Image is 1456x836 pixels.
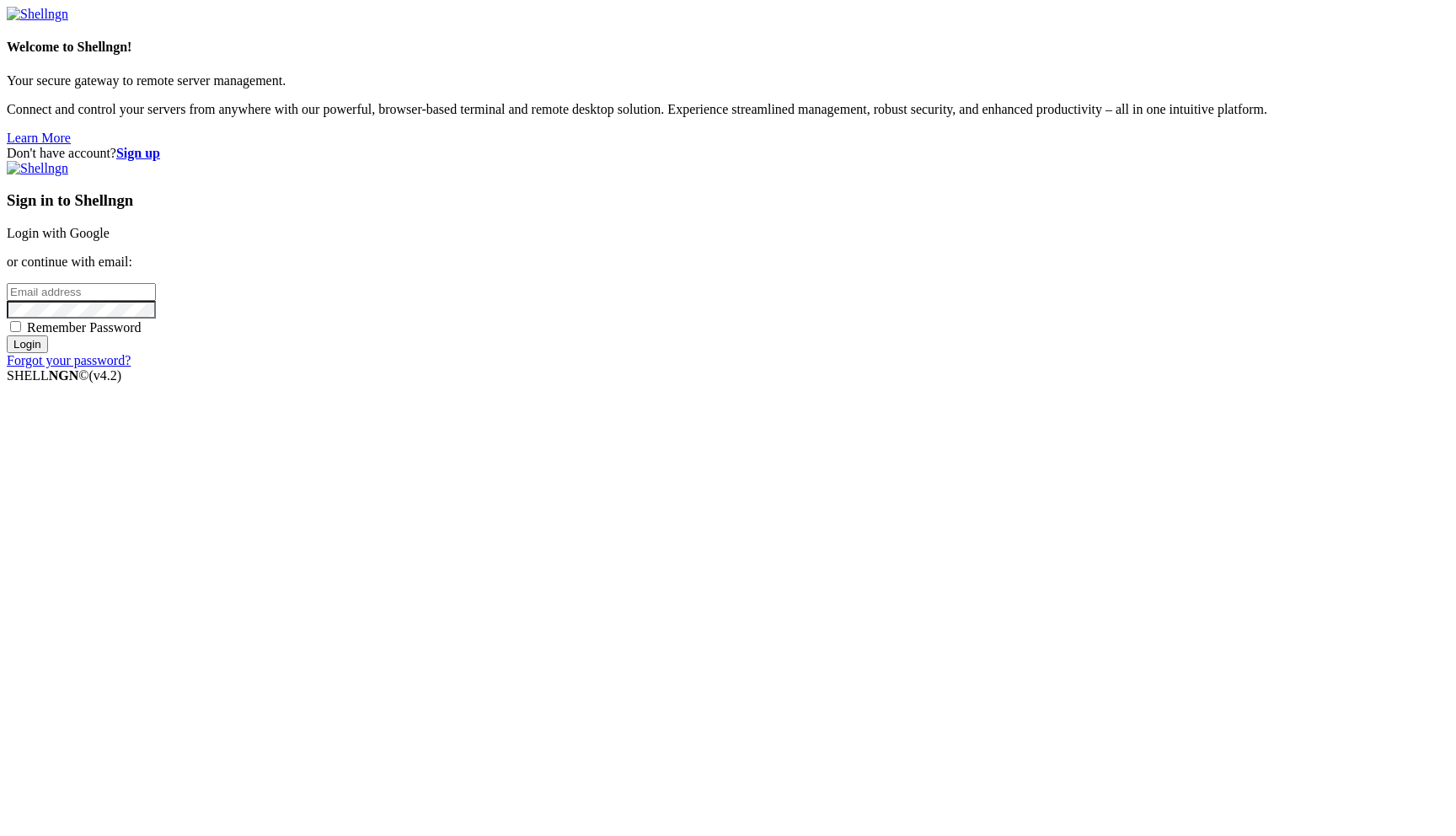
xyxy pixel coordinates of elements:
a: Sign up [116,146,160,160]
h4: Welcome to Shellngn! [7,40,1449,55]
p: Your secure gateway to remote server management. [7,73,1449,88]
img: Shellngn [7,161,68,176]
b: NGN [49,368,79,383]
p: or continue with email: [7,255,1449,270]
a: Learn More [7,131,71,145]
input: Email address [7,283,156,301]
div: Don't have account? [7,146,1449,161]
a: Login with Google [7,226,110,240]
h3: Sign in to Shellngn [7,191,1449,210]
img: Shellngn [7,7,68,22]
a: Forgot your password? [7,353,131,367]
p: Connect and control your servers from anywhere with our powerful, browser-based terminal and remo... [7,102,1449,117]
span: Remember Password [27,320,142,335]
span: 4.2.0 [89,368,122,383]
input: Remember Password [10,321,21,332]
span: SHELL © [7,368,121,383]
input: Login [7,335,48,353]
